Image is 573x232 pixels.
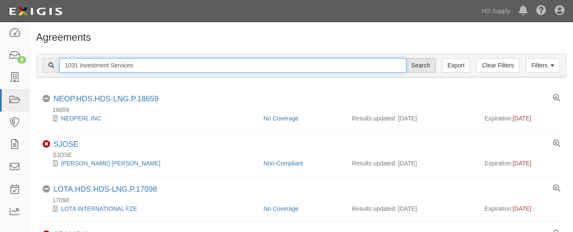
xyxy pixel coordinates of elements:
[513,115,531,122] span: [DATE]
[42,106,567,114] div: 18659
[42,114,257,123] div: NEOPERL INC
[61,115,101,122] a: NEOPERL INC
[61,160,160,167] a: [PERSON_NAME] [PERSON_NAME]
[53,95,158,104] div: NEOP.HDS.HDS-LNG.P.18659
[263,115,299,122] a: No Coverage
[42,140,50,148] i: Non-Compliant
[526,58,560,73] a: Filters
[53,185,157,193] a: LOTA.HDS.HDS-LNG.P.17098
[42,151,567,159] div: SJOSE
[553,95,560,102] a: View results summary
[263,160,303,167] a: Non-Compliant
[406,58,436,73] input: Search
[553,140,560,148] a: View results summary
[478,3,514,20] a: HD Supply
[442,58,470,73] a: Export
[42,185,50,193] i: No Coverage
[61,205,137,212] a: LOTA INTERNATIONAL FZE
[485,159,561,168] div: Expiration:
[53,140,78,148] a: SJOSE
[263,205,299,212] a: No Coverage
[536,6,546,16] i: Help Center - Complianz
[485,114,561,123] div: Expiration:
[352,159,472,168] div: Results updated: [DATE]
[352,114,472,123] div: Results updated: [DATE]
[485,204,561,213] div: Expiration:
[36,32,567,43] h1: Agreements
[42,159,257,168] div: JOSE GERARDO SANCHEZ TORRES
[476,58,519,73] a: Clear Filters
[53,95,158,103] a: NEOP.HDS.HDS-LNG.P.18659
[42,196,567,204] div: 17098
[42,204,257,213] div: LOTA INTERNATIONAL FZE
[513,205,531,212] span: [DATE]
[6,4,65,19] img: logo-5460c22ac91f19d4615b14bd174203de0afe785f0fc80cf4dbbc73dc1793850b.png
[59,58,406,73] input: Search
[42,95,50,103] i: No Coverage
[17,56,26,64] div: 9
[352,204,472,213] div: Results updated: [DATE]
[513,160,531,167] span: [DATE]
[553,185,560,193] a: View results summary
